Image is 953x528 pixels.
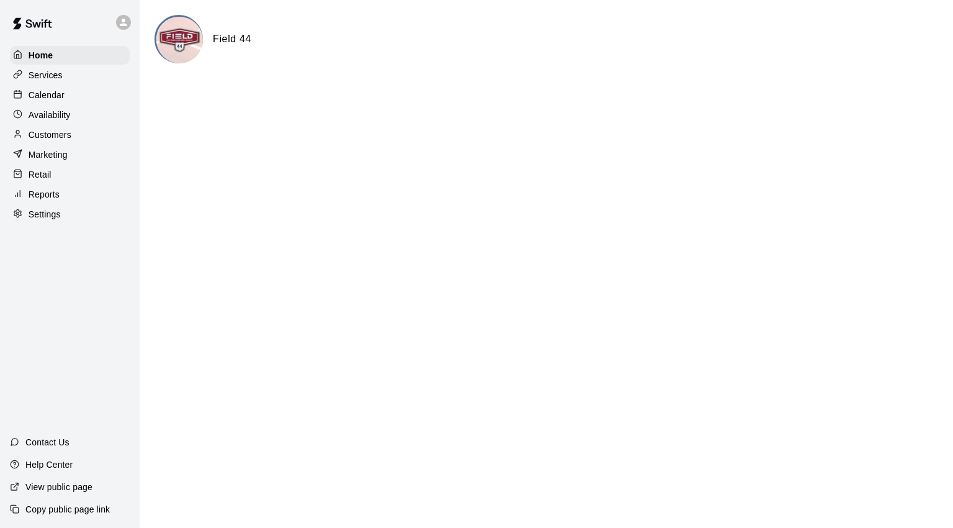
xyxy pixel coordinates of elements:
p: Retail [29,168,51,181]
a: Reports [10,185,130,204]
p: View public page [25,481,92,493]
p: Contact Us [25,436,69,448]
a: Customers [10,125,130,144]
p: Calendar [29,89,65,101]
img: Field 44 logo [156,17,203,63]
a: Services [10,66,130,84]
p: Services [29,69,63,81]
p: Help Center [25,458,73,471]
a: Retail [10,165,130,184]
a: Home [10,46,130,65]
a: Settings [10,205,130,224]
p: Settings [29,208,61,221]
h6: Field 44 [213,31,251,47]
a: Calendar [10,86,130,104]
a: Marketing [10,145,130,164]
p: Customers [29,129,71,141]
p: Marketing [29,148,68,161]
p: Reports [29,188,60,201]
p: Availability [29,109,71,121]
p: Copy public page link [25,503,110,516]
a: Availability [10,106,130,124]
p: Home [29,49,53,61]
